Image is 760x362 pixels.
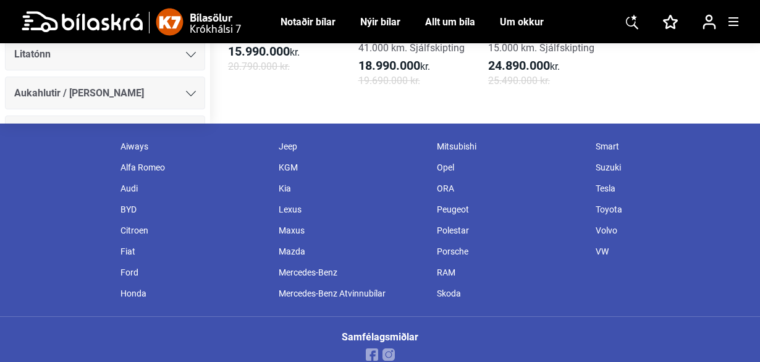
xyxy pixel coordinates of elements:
span: kr. [358,59,430,74]
div: Lexus [272,199,431,220]
span: 19.690.000 kr. [358,74,420,88]
b: 18.990.000 [358,58,420,73]
div: Maxus [272,220,431,241]
b: 15.990.000 [228,44,290,59]
div: Mitsubishi [431,136,589,157]
span: Aukahlutir / [PERSON_NAME] [14,85,144,102]
div: Volvo [589,220,748,241]
div: Smart [589,136,748,157]
div: Fiat [114,241,272,262]
div: Jeep [272,136,431,157]
a: Allt um bíla [425,16,475,28]
div: Mazda [272,241,431,262]
a: Nýir bílar [360,16,400,28]
div: Krókhálsi 7 [190,22,241,33]
b: 24.890.000 [488,58,550,73]
div: Mercedes-Benz [272,262,431,283]
div: Suzuki [589,157,748,178]
span: kr. [488,59,560,74]
img: user-login.svg [703,14,716,30]
div: Skoda [431,283,589,304]
div: Aiways [114,136,272,157]
span: Litatónn [14,46,51,63]
div: Kia [272,178,431,199]
span: kr. [228,44,300,59]
div: Tesla [589,178,748,199]
div: Citroen [114,220,272,241]
div: Opel [431,157,589,178]
div: Peugeot [431,199,589,220]
div: KGM [272,157,431,178]
div: Honda [114,283,272,304]
span: 20.790.000 kr. [228,59,290,74]
div: Toyota [589,199,748,220]
span: 25.490.000 kr. [488,74,550,88]
div: RAM [431,262,589,283]
div: Samfélagsmiðlar [342,332,418,342]
div: VW [589,241,748,262]
div: Polestar [431,220,589,241]
div: Alfa Romeo [114,157,272,178]
div: Audi [114,178,272,199]
div: Bílasölur [190,11,241,22]
a: Um okkur [500,16,544,28]
a: BílasölurKrókhálsi 7 [149,8,235,36]
div: Ford [114,262,272,283]
div: Porsche [431,241,589,262]
div: ORA [431,178,589,199]
div: Mercedes-Benz Atvinnubílar [272,283,431,304]
a: Notaðir bílar [281,16,336,28]
div: BYD [114,199,272,220]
